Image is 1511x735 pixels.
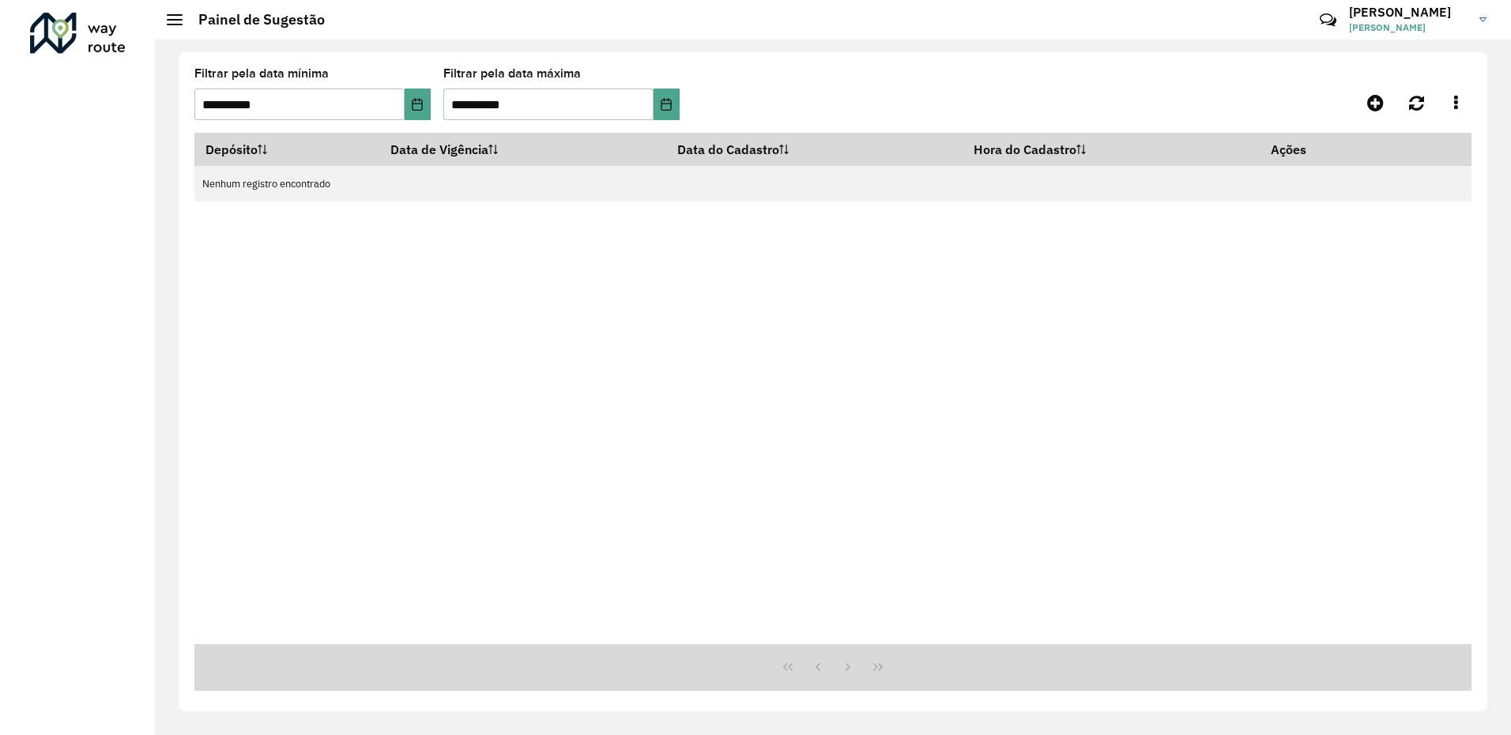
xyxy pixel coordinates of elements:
[654,89,680,120] button: Choose Date
[183,11,325,28] h2: Painel de Sugestão
[963,133,1260,166] th: Hora do Cadastro
[1349,21,1468,35] span: [PERSON_NAME]
[443,64,581,83] label: Filtrar pela data máxima
[1311,3,1345,37] a: Contato Rápido
[667,133,963,166] th: Data do Cadastro
[379,133,666,166] th: Data de Vigência
[1260,133,1355,166] th: Ações
[405,89,431,120] button: Choose Date
[194,133,379,166] th: Depósito
[194,166,1471,202] td: Nenhum registro encontrado
[194,64,329,83] label: Filtrar pela data mínima
[1349,5,1468,20] h3: [PERSON_NAME]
